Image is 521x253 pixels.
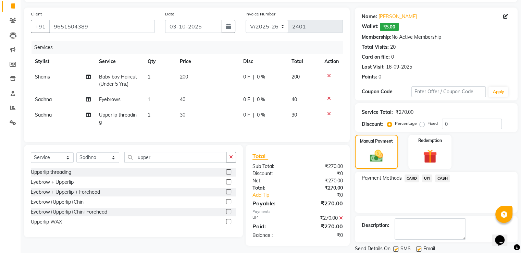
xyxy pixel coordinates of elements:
div: No Active Membership [362,34,511,41]
img: _gift.svg [419,148,441,165]
label: Date [165,11,174,17]
div: Payments [252,209,343,215]
div: 20 [390,44,396,51]
div: Points: [362,73,377,81]
span: Eyebrows [99,96,121,103]
span: Payment Methods [362,174,402,182]
span: 30 [180,112,185,118]
a: Add Tip [247,192,306,199]
div: ₹0 [298,232,348,239]
div: Discount: [362,121,383,128]
span: UPI [422,174,432,182]
th: Qty [144,54,176,69]
input: Search or Scan [124,152,226,162]
th: Price [176,54,239,69]
span: 1 [148,96,150,103]
div: Membership: [362,34,392,41]
span: 1 [148,74,150,80]
div: Paid: [247,222,298,230]
img: _cash.svg [366,148,387,164]
span: 0 % [257,111,265,119]
div: Total: [247,184,298,192]
div: Wallet: [362,23,379,31]
span: Sadhna [35,112,52,118]
div: Coupon Code [362,88,411,95]
div: Last Visit: [362,63,385,71]
input: Enter Offer / Coupon Code [411,86,486,97]
th: Action [320,54,343,69]
div: Eyebrow + Upperlip [31,179,74,186]
span: Upperlip threading [99,112,137,125]
div: Upperlip WAX [31,218,62,226]
div: Name: [362,13,377,20]
span: | [253,73,254,81]
div: Eyebrow+Upperlip+Chin [31,198,84,206]
input: Search by Name/Mobile/Email/Code [49,20,155,33]
div: ₹270.00 [298,199,348,207]
span: | [253,96,254,103]
span: 200 [180,74,188,80]
div: Eyebrow+Upperlip+Chin+Forehead [31,208,107,216]
div: Card on file: [362,53,390,61]
div: ₹270.00 [298,215,348,222]
button: +91 [31,20,50,33]
div: Description: [362,222,389,229]
span: Total [252,153,268,160]
span: 1 [148,112,150,118]
div: 0 [379,73,381,81]
div: ₹270.00 [298,222,348,230]
a: [PERSON_NAME] [379,13,417,20]
span: 0 % [257,73,265,81]
div: 0 [391,53,394,61]
div: ₹270.00 [298,177,348,184]
span: 200 [291,74,300,80]
div: Eyebrow + Upperlip + Forehead [31,189,100,196]
span: 0 % [257,96,265,103]
div: UPI [247,215,298,222]
th: Service [95,54,144,69]
div: ₹0 [306,192,348,199]
span: 40 [291,96,297,103]
label: Fixed [427,120,438,126]
div: Upperlip threading [31,169,71,176]
div: 16-09-2025 [386,63,412,71]
span: Sadhna [35,96,52,103]
div: ₹270.00 [298,163,348,170]
th: Total [287,54,320,69]
div: Sub Total: [247,163,298,170]
div: ₹270.00 [298,184,348,192]
span: 0 F [243,96,250,103]
span: 30 [291,112,297,118]
span: ₹5.00 [380,23,399,31]
div: Total Visits: [362,44,389,51]
label: Manual Payment [360,138,393,144]
label: Redemption [418,137,442,144]
span: CARD [405,174,419,182]
span: Baby boy Haircut (Under 5 Yrs.) [99,74,137,87]
span: 0 F [243,73,250,81]
th: Disc [239,54,287,69]
div: Payable: [247,199,298,207]
div: Services [32,41,348,54]
span: 40 [180,96,185,103]
label: Client [31,11,42,17]
iframe: chat widget [492,226,514,246]
label: Invoice Number [246,11,275,17]
div: Balance : [247,232,298,239]
div: ₹270.00 [396,109,413,116]
button: Apply [488,87,508,97]
span: CASH [435,174,450,182]
span: Shams [35,74,50,80]
th: Stylist [31,54,95,69]
div: Net: [247,177,298,184]
span: | [253,111,254,119]
label: Percentage [395,120,417,126]
div: Discount: [247,170,298,177]
div: Service Total: [362,109,393,116]
span: 0 F [243,111,250,119]
div: ₹0 [298,170,348,177]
